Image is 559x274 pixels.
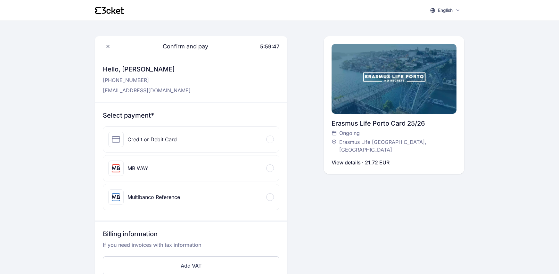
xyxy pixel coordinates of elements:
[127,193,180,201] div: Multibanco Reference
[332,159,390,166] p: View details · 21,72 EUR
[438,7,453,13] p: English
[332,119,456,128] div: Erasmus Life Porto Card 25/26
[339,129,360,137] span: Ongoing
[155,42,208,51] span: Confirm and pay
[339,138,450,154] span: Erasmus Life [GEOGRAPHIC_DATA], [GEOGRAPHIC_DATA]
[103,111,279,120] h3: Select payment*
[260,43,279,50] span: 5:59:47
[127,164,148,172] div: MB WAY
[103,229,279,241] h3: Billing information
[103,241,279,254] p: If you need invoices with tax information
[103,87,191,94] p: [EMAIL_ADDRESS][DOMAIN_NAME]
[103,76,191,84] p: [PHONE_NUMBER]
[127,136,177,143] div: Credit or Debit Card
[103,65,191,74] h3: Hello, [PERSON_NAME]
